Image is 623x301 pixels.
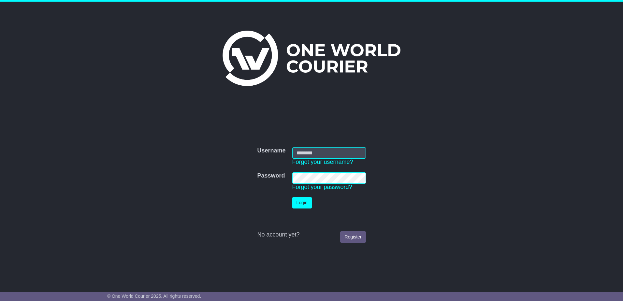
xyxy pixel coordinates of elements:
div: No account yet? [257,231,366,238]
span: © One World Courier 2025. All rights reserved. [107,294,201,299]
img: One World [223,31,400,86]
label: Password [257,172,285,179]
button: Login [292,197,312,208]
a: Forgot your username? [292,159,353,165]
a: Forgot your password? [292,184,352,190]
a: Register [340,231,366,243]
label: Username [257,147,285,154]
